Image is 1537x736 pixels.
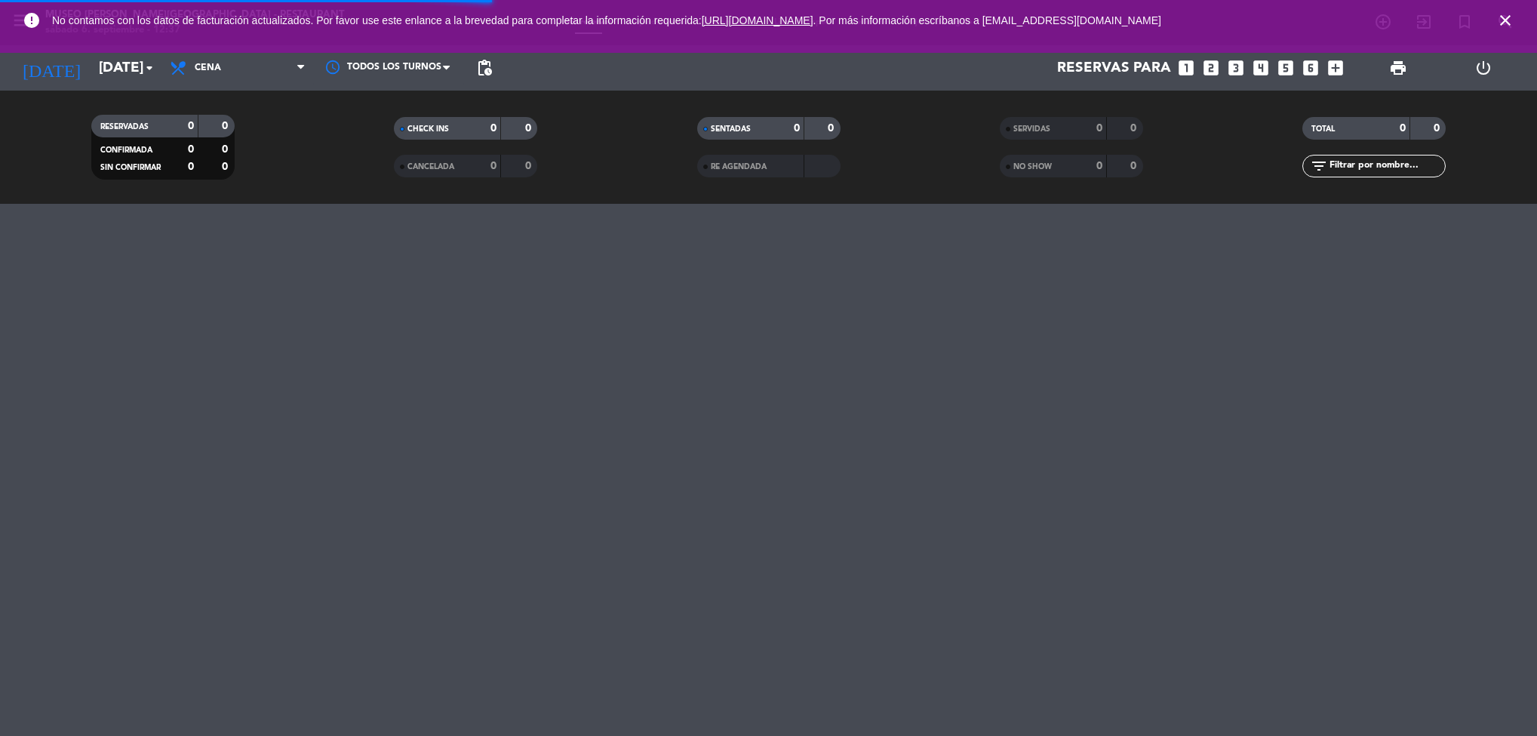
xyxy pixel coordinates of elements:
span: SIN CONFIRMAR [100,164,161,171]
span: No contamos con los datos de facturación actualizados. Por favor use este enlance a la brevedad p... [52,14,1161,26]
span: CHECK INS [407,125,449,133]
strong: 0 [222,162,231,172]
strong: 0 [1400,123,1406,134]
strong: 0 [794,123,800,134]
i: close [1496,11,1514,29]
i: error [23,11,41,29]
strong: 0 [1096,123,1102,134]
strong: 0 [188,144,194,155]
i: looks_5 [1276,58,1296,78]
i: looks_3 [1226,58,1246,78]
span: CANCELADA [407,163,454,171]
strong: 0 [222,144,231,155]
strong: 0 [222,121,231,131]
strong: 0 [828,123,837,134]
strong: 0 [525,161,534,171]
span: TOTAL [1311,125,1335,133]
span: SENTADAS [711,125,751,133]
strong: 0 [188,162,194,172]
strong: 0 [490,161,496,171]
span: pending_actions [475,59,493,77]
i: [DATE] [11,51,91,85]
strong: 0 [188,121,194,131]
strong: 0 [1434,123,1443,134]
i: looks_6 [1301,58,1320,78]
span: RE AGENDADA [711,163,767,171]
i: add_box [1326,58,1345,78]
span: NO SHOW [1013,163,1052,171]
span: print [1389,59,1407,77]
span: Reservas para [1057,60,1171,76]
span: Cena [195,63,221,73]
strong: 0 [1130,123,1139,134]
input: Filtrar por nombre... [1328,158,1445,174]
a: [URL][DOMAIN_NAME] [702,14,813,26]
strong: 0 [1130,161,1139,171]
span: SERVIDAS [1013,125,1050,133]
div: LOG OUT [1440,45,1526,91]
strong: 0 [490,123,496,134]
strong: 0 [1096,161,1102,171]
i: filter_list [1310,157,1328,175]
span: RESERVADAS [100,123,149,131]
i: looks_one [1176,58,1196,78]
i: power_settings_new [1474,59,1492,77]
i: looks_two [1201,58,1221,78]
a: . Por más información escríbanos a [EMAIL_ADDRESS][DOMAIN_NAME] [813,14,1161,26]
span: CONFIRMADA [100,146,152,154]
i: looks_4 [1251,58,1271,78]
strong: 0 [525,123,534,134]
i: arrow_drop_down [140,59,158,77]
